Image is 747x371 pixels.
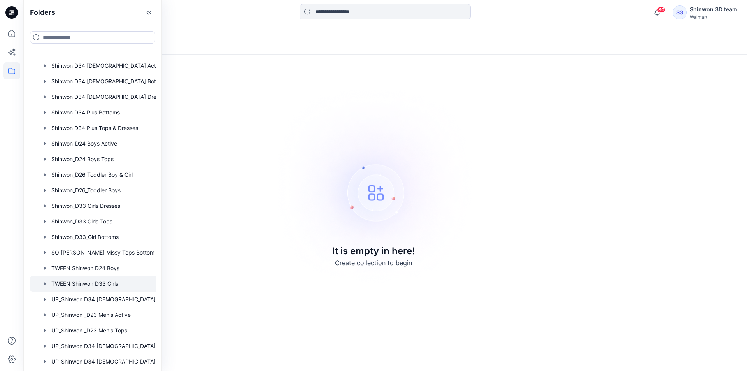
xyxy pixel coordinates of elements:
p: Create collection to begin [335,258,412,267]
div: S3 [673,5,687,19]
div: Walmart [690,14,737,20]
p: It is empty in here! [332,244,415,258]
div: Shinwon 3D team [690,5,737,14]
img: Empty collections page [265,77,482,294]
span: 80 [657,7,665,13]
